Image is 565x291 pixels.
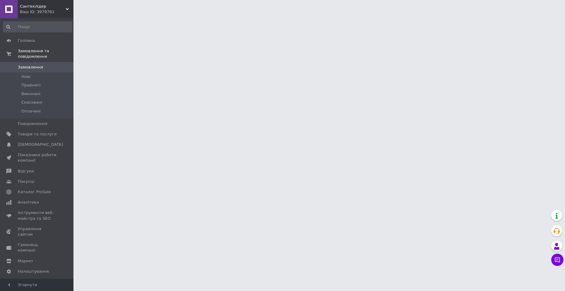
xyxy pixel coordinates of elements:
[21,91,40,97] span: Виконані
[18,64,43,70] span: Замовлення
[21,74,30,79] span: Нові
[21,100,42,105] span: Скасовані
[21,83,40,88] span: Прийняті
[18,200,39,205] span: Аналітика
[21,109,41,114] span: Оплачені
[18,168,34,174] span: Відгуки
[20,9,73,15] div: Ваш ID: 3979761
[18,269,49,274] span: Налаштування
[18,226,57,237] span: Управління сайтом
[18,189,51,195] span: Каталог ProSale
[551,254,563,266] button: Чат з покупцем
[18,242,57,253] span: Гаманець компанії
[18,179,34,184] span: Покупці
[18,258,33,264] span: Маркет
[18,152,57,163] span: Показники роботи компанії
[3,21,72,32] input: Пошук
[18,142,63,147] span: [DEMOGRAPHIC_DATA]
[18,48,73,59] span: Замовлення та повідомлення
[18,121,47,127] span: Повідомлення
[18,38,35,43] span: Головна
[18,210,57,221] span: Інструменти веб-майстра та SEO
[20,4,66,9] span: Сантехлідер
[18,131,57,137] span: Товари та послуги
